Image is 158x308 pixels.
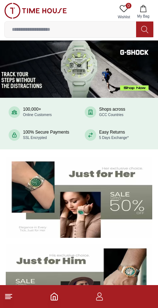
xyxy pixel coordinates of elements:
[133,3,154,21] button: My Bag
[99,107,125,117] div: Shops across
[23,136,47,140] span: SSL Encrypted
[115,3,133,21] a: 0Wishlist
[99,136,129,140] span: 5 Days Exchange*
[23,113,52,117] span: Online Customers
[6,157,152,238] img: Women's Watches Banner
[23,107,52,117] div: 100,000+
[126,3,131,9] span: 0
[4,3,67,19] img: ...
[115,14,133,20] span: Wishlist
[50,292,59,301] a: Home
[23,130,69,140] div: 100% Secure Payments
[134,14,152,19] span: My Bag
[99,113,124,117] span: GCC Countries
[99,130,129,140] div: Easy Returns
